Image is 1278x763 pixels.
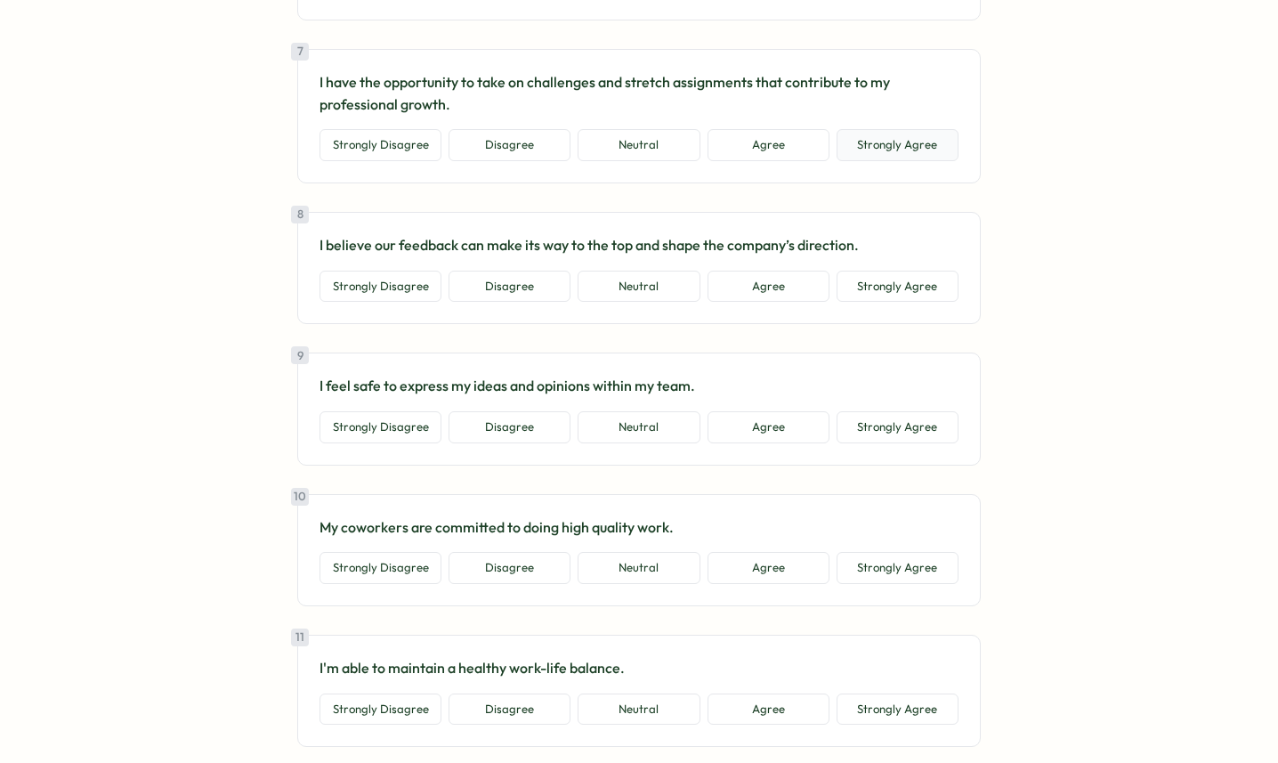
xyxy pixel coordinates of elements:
[837,694,958,726] button: Strongly Agree
[291,206,309,223] div: 8
[319,271,441,303] button: Strongly Disagree
[319,71,958,116] p: I have the opportunity to take on challenges and stretch assignments that contribute to my profes...
[837,129,958,161] button: Strongly Agree
[578,552,700,584] button: Neutral
[319,552,441,584] button: Strongly Disagree
[708,411,829,443] button: Agree
[578,694,700,726] button: Neutral
[319,516,958,539] p: My coworkers are committed to doing high quality work.
[837,552,958,584] button: Strongly Agree
[449,129,570,161] button: Disagree
[449,552,570,584] button: Disagree
[708,694,829,726] button: Agree
[291,43,309,61] div: 7
[319,411,441,443] button: Strongly Disagree
[837,411,958,443] button: Strongly Agree
[449,271,570,303] button: Disagree
[708,552,829,584] button: Agree
[291,488,309,506] div: 10
[291,346,309,364] div: 9
[319,234,958,256] p: I believe our feedback can make its way to the top and shape the company’s direction.
[449,694,570,726] button: Disagree
[319,129,441,161] button: Strongly Disagree
[578,411,700,443] button: Neutral
[319,657,958,679] p: I'm able to maintain a healthy work-life balance.
[319,375,958,397] p: I feel safe to express my ideas and opinions within my team.
[708,271,829,303] button: Agree
[708,129,829,161] button: Agree
[837,271,958,303] button: Strongly Agree
[319,694,441,726] button: Strongly Disagree
[291,629,309,646] div: 11
[578,129,700,161] button: Neutral
[578,271,700,303] button: Neutral
[449,411,570,443] button: Disagree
